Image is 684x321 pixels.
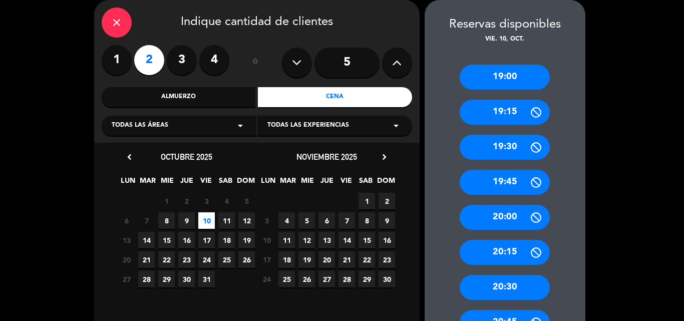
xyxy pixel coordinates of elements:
[338,271,355,287] span: 28
[318,271,335,287] span: 27
[425,15,585,35] div: Reservas disponibles
[318,232,335,248] span: 13
[178,251,195,268] span: 23
[218,193,235,209] span: 4
[178,212,195,229] span: 9
[239,45,272,80] div: ó
[258,212,275,229] span: 3
[460,275,550,300] div: 20:30
[159,175,175,191] span: MIE
[167,45,197,75] label: 3
[267,121,349,131] span: Todas las experiencias
[138,251,155,268] span: 21
[338,232,355,248] span: 14
[278,271,295,287] span: 25
[198,212,215,229] span: 10
[359,193,375,209] span: 1
[299,175,315,191] span: MIE
[359,232,375,248] span: 15
[178,193,195,209] span: 2
[318,251,335,268] span: 20
[338,251,355,268] span: 21
[198,175,214,191] span: VIE
[138,271,155,287] span: 28
[124,152,135,162] i: chevron_left
[102,87,256,107] div: Almuerzo
[158,251,175,268] span: 22
[425,35,585,45] div: vie. 10, oct.
[379,251,395,268] span: 23
[298,232,315,248] span: 12
[161,152,212,162] span: octubre 2025
[218,212,235,229] span: 11
[260,175,276,191] span: LUN
[359,251,375,268] span: 22
[238,232,255,248] span: 19
[460,240,550,265] div: 20:15
[234,120,246,132] i: arrow_drop_down
[118,251,135,268] span: 20
[359,212,375,229] span: 8
[199,45,229,75] label: 4
[379,212,395,229] span: 9
[460,65,550,90] div: 19:00
[318,212,335,229] span: 6
[278,251,295,268] span: 18
[279,175,296,191] span: MAR
[238,193,255,209] span: 5
[178,175,195,191] span: JUE
[298,251,315,268] span: 19
[198,251,215,268] span: 24
[158,193,175,209] span: 1
[118,212,135,229] span: 6
[118,232,135,248] span: 13
[460,170,550,195] div: 19:45
[218,232,235,248] span: 18
[139,175,156,191] span: MAR
[379,271,395,287] span: 30
[460,100,550,125] div: 19:15
[102,45,132,75] label: 1
[158,212,175,229] span: 8
[258,232,275,248] span: 10
[111,17,123,29] i: close
[178,232,195,248] span: 16
[198,193,215,209] span: 3
[102,8,412,38] div: Indique cantidad de clientes
[258,271,275,287] span: 24
[120,175,136,191] span: LUN
[218,251,235,268] span: 25
[238,212,255,229] span: 12
[460,135,550,160] div: 19:30
[258,87,412,107] div: Cena
[178,271,195,287] span: 30
[217,175,234,191] span: SAB
[377,175,394,191] span: DOM
[138,212,155,229] span: 7
[238,251,255,268] span: 26
[112,121,168,131] span: Todas las áreas
[379,193,395,209] span: 2
[158,232,175,248] span: 15
[379,232,395,248] span: 16
[338,212,355,229] span: 7
[298,271,315,287] span: 26
[118,271,135,287] span: 27
[258,251,275,268] span: 17
[134,45,164,75] label: 2
[237,175,253,191] span: DOM
[296,152,357,162] span: noviembre 2025
[198,232,215,248] span: 17
[318,175,335,191] span: JUE
[460,205,550,230] div: 20:00
[359,271,375,287] span: 29
[298,212,315,229] span: 5
[138,232,155,248] span: 14
[158,271,175,287] span: 29
[338,175,355,191] span: VIE
[278,232,295,248] span: 11
[390,120,402,132] i: arrow_drop_down
[198,271,215,287] span: 31
[379,152,390,162] i: chevron_right
[278,212,295,229] span: 4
